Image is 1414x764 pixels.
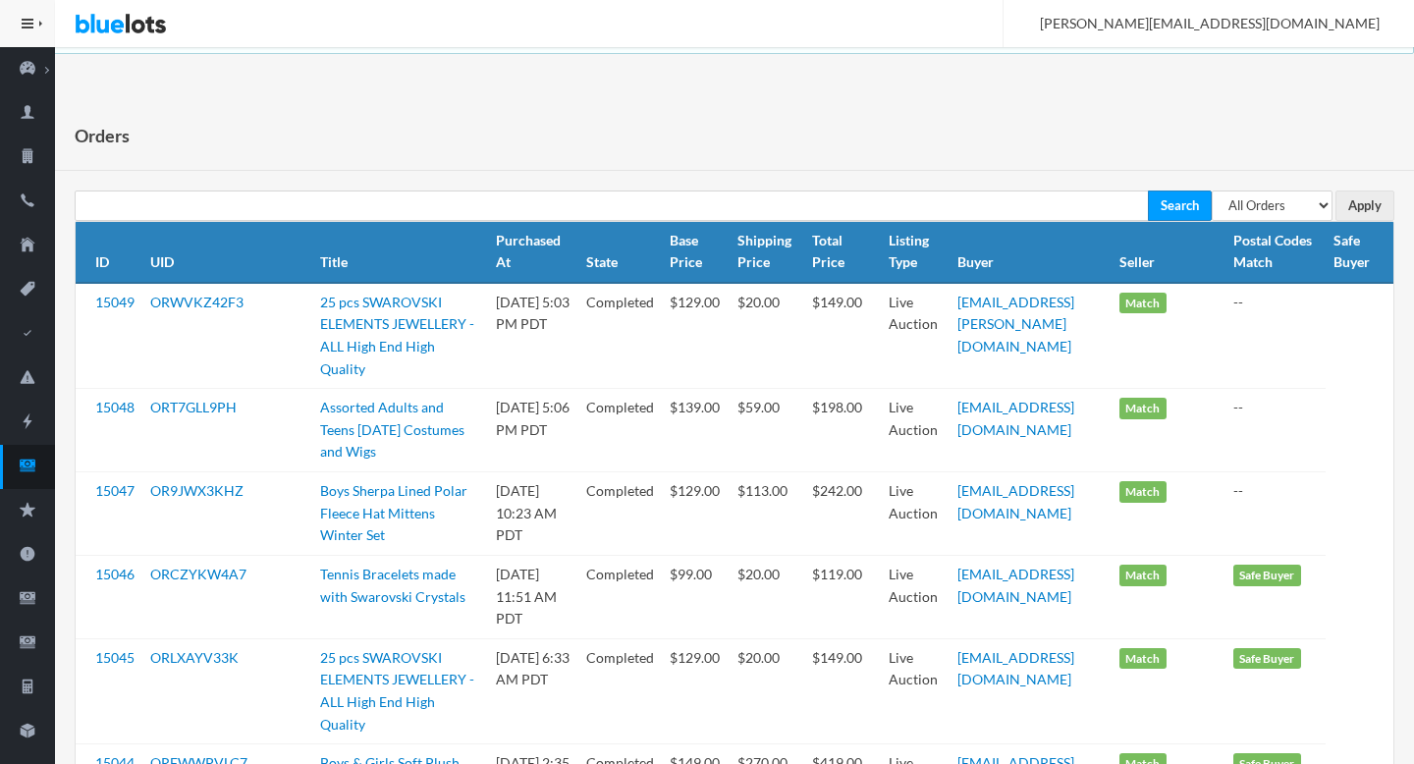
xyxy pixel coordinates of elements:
h1: Orders [75,121,130,150]
td: $20.00 [730,283,804,389]
th: UID [142,222,312,283]
th: Safe Buyer [1326,222,1393,283]
td: -- [1225,472,1326,556]
td: [DATE] 5:03 PM PDT [488,283,578,389]
span: Match [1119,293,1167,314]
td: Completed [578,389,662,472]
td: $129.00 [662,283,730,389]
td: $113.00 [730,472,804,556]
th: State [578,222,662,283]
span: Safe Buyer [1233,648,1301,670]
span: Match [1119,648,1167,670]
td: $139.00 [662,389,730,472]
th: Listing Type [881,222,950,283]
td: -- [1225,389,1326,472]
td: [DATE] 5:06 PM PDT [488,389,578,472]
td: $198.00 [804,389,882,472]
a: [EMAIL_ADDRESS][DOMAIN_NAME] [957,399,1074,438]
a: ORLXAYV33K [150,649,239,666]
td: Live Auction [881,555,950,638]
th: Buyer [950,222,1112,283]
a: 15046 [95,566,135,582]
a: 25 pcs SWAROVSKI ELEMENTS JEWELLERY - ALL High End High Quality [320,294,474,377]
td: $20.00 [730,555,804,638]
th: Seller [1112,222,1225,283]
td: Completed [578,638,662,743]
th: Postal Codes Match [1225,222,1326,283]
a: [EMAIL_ADDRESS][DOMAIN_NAME] [957,482,1074,521]
td: $99.00 [662,555,730,638]
td: $129.00 [662,472,730,556]
td: $129.00 [662,638,730,743]
td: [DATE] 6:33 AM PDT [488,638,578,743]
span: Match [1119,481,1167,503]
a: ORCZYKW4A7 [150,566,246,582]
td: -- [1225,283,1326,389]
a: 25 pcs SWAROVSKI ELEMENTS JEWELLERY - ALL High End High Quality [320,649,474,733]
a: 15049 [95,294,135,310]
a: 15045 [95,649,135,666]
td: $242.00 [804,472,882,556]
td: $149.00 [804,638,882,743]
th: Purchased At [488,222,578,283]
td: [DATE] 11:51 AM PDT [488,555,578,638]
td: Live Auction [881,389,950,472]
a: [EMAIL_ADDRESS][PERSON_NAME][DOMAIN_NAME] [957,294,1074,355]
td: Completed [578,555,662,638]
a: [EMAIL_ADDRESS][DOMAIN_NAME] [957,649,1074,688]
td: $149.00 [804,283,882,389]
td: $59.00 [730,389,804,472]
th: Base Price [662,222,730,283]
a: Assorted Adults and Teens [DATE] Costumes and Wigs [320,399,464,460]
td: [DATE] 10:23 AM PDT [488,472,578,556]
a: ORT7GLL9PH [150,399,237,415]
input: Apply [1335,191,1394,221]
span: Match [1119,565,1167,586]
td: Completed [578,283,662,389]
th: Total Price [804,222,882,283]
span: Safe Buyer [1233,565,1301,586]
a: 15047 [95,482,135,499]
th: ID [76,222,142,283]
th: Title [312,222,488,283]
a: OR9JWX3KHZ [150,482,244,499]
span: [PERSON_NAME][EMAIL_ADDRESS][DOMAIN_NAME] [1018,15,1380,31]
td: Completed [578,472,662,556]
a: Tennis Bracelets made with Swarovski Crystals [320,566,465,605]
td: Live Auction [881,472,950,556]
td: $20.00 [730,638,804,743]
a: Boys Sherpa Lined Polar Fleece Hat Mittens Winter Set [320,482,467,543]
th: Shipping Price [730,222,804,283]
a: 15048 [95,399,135,415]
span: Match [1119,398,1167,419]
td: Live Auction [881,638,950,743]
input: Search [1148,191,1212,221]
td: $119.00 [804,555,882,638]
a: ORWVKZ42F3 [150,294,244,310]
td: Live Auction [881,283,950,389]
a: [EMAIL_ADDRESS][DOMAIN_NAME] [957,566,1074,605]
